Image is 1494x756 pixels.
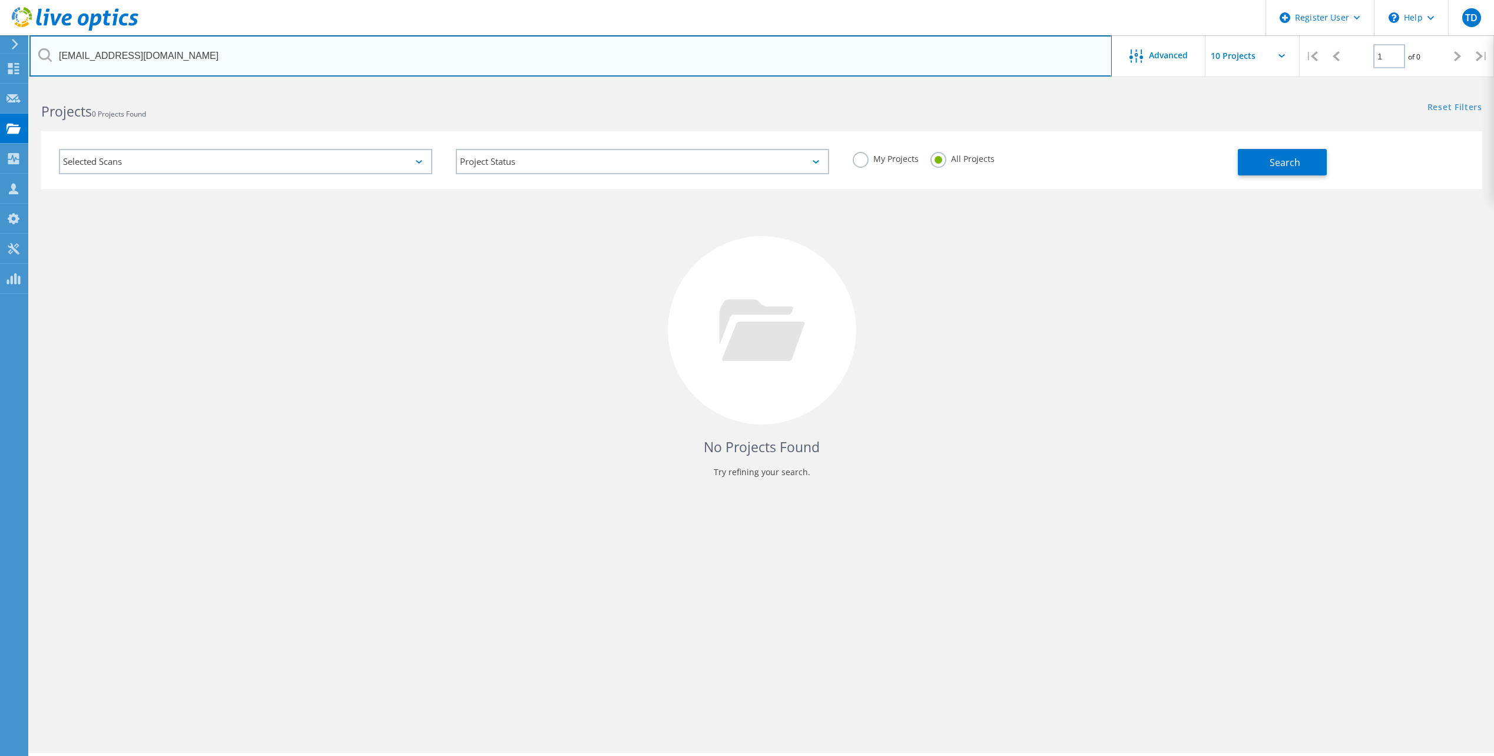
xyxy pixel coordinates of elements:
input: Search projects by name, owner, ID, company, etc [29,35,1112,77]
p: Try refining your search. [53,463,1470,482]
span: TD [1465,13,1478,22]
div: Selected Scans [59,149,432,174]
span: Search [1270,156,1300,169]
div: | [1300,35,1324,77]
label: All Projects [930,152,995,163]
button: Search [1238,149,1327,175]
a: Live Optics Dashboard [12,25,138,33]
svg: \n [1389,12,1399,23]
span: of 0 [1408,52,1420,62]
label: My Projects [853,152,919,163]
h4: No Projects Found [53,437,1470,457]
span: 0 Projects Found [92,109,146,119]
div: Project Status [456,149,829,174]
div: | [1470,35,1494,77]
a: Reset Filters [1427,103,1482,113]
span: Advanced [1149,51,1188,59]
b: Projects [41,102,92,121]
